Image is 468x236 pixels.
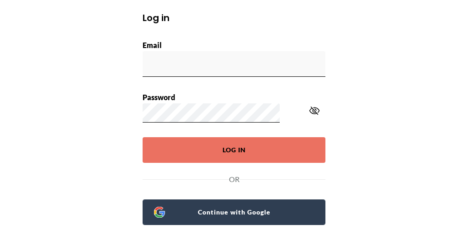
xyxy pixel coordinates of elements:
button: Log In [143,137,325,163]
label: Email [143,41,162,49]
a: Continue with Google [143,199,325,225]
label: Password [143,93,175,102]
span: Continue with Google [165,206,314,219]
h1: Log in [143,11,325,25]
div: OR [143,174,325,185]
